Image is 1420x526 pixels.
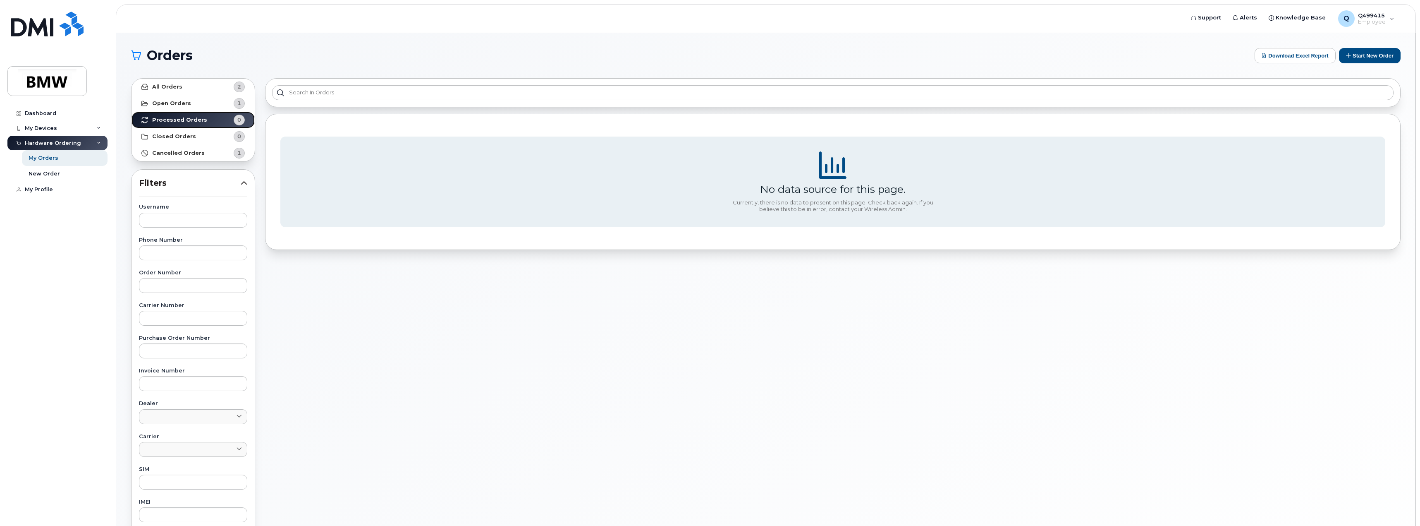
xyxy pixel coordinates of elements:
[152,84,182,90] strong: All Orders
[237,132,241,140] span: 0
[152,150,205,156] strong: Cancelled Orders
[139,401,247,406] label: Dealer
[1339,48,1401,63] button: Start New Order
[1384,490,1414,520] iframe: Messenger Launcher
[131,112,255,128] a: Processed Orders0
[237,99,241,107] span: 1
[131,128,255,145] a: Closed Orders0
[139,270,247,276] label: Order Number
[139,336,247,341] label: Purchase Order Number
[139,368,247,374] label: Invoice Number
[272,85,1394,100] input: Search in orders
[152,133,196,140] strong: Closed Orders
[729,199,936,212] div: Currently, there is no data to present on this page. Check back again. If you believe this to be ...
[139,303,247,308] label: Carrier Number
[147,49,193,62] span: Orders
[152,100,191,107] strong: Open Orders
[760,183,906,195] div: No data source for this page.
[139,500,247,505] label: IMEI
[139,467,247,472] label: SIM
[139,434,247,440] label: Carrier
[139,177,241,189] span: Filters
[139,204,247,210] label: Username
[131,145,255,161] a: Cancelled Orders1
[237,149,241,157] span: 1
[152,117,207,123] strong: Processed Orders
[131,79,255,95] a: All Orders2
[131,95,255,112] a: Open Orders1
[237,116,241,124] span: 0
[139,238,247,243] label: Phone Number
[237,83,241,91] span: 2
[1255,48,1336,63] button: Download Excel Report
